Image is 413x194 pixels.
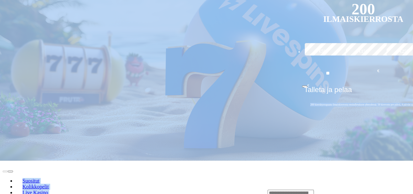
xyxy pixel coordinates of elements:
[16,176,46,186] a: Suositut
[3,170,8,172] button: prev slide
[307,83,309,87] span: €
[323,15,404,23] div: Ilmaiskierrosta
[304,86,352,99] span: Talleta ja pelaa
[8,170,13,172] button: next slide
[352,5,375,13] div: 200
[377,68,379,74] span: €
[344,42,383,61] label: €150
[20,178,42,184] span: Suositut
[16,182,55,192] a: Kolikkopelit
[303,42,342,61] label: €50
[20,184,52,189] span: Kolikkopelit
